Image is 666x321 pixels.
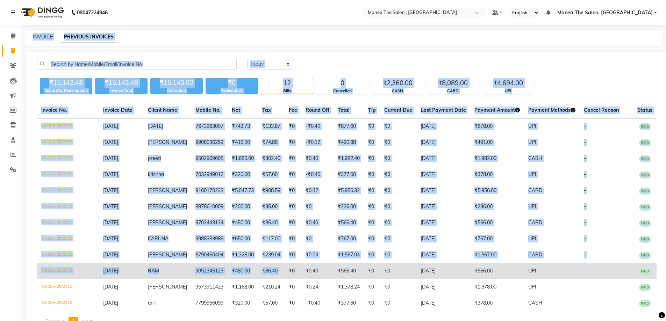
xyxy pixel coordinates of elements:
td: V/2025-26/2312 [37,295,99,311]
td: ₹0 [301,199,334,215]
td: ₹0 [301,231,334,247]
span: Current Due [384,107,412,113]
td: ₹0 [380,295,416,311]
td: ₹1,328.00 [228,247,258,263]
div: Invoice Total [95,88,148,94]
td: ₹767.00 [334,231,364,247]
a: PREVIOUS INVOICES [61,31,116,43]
td: ₹0 [364,167,380,183]
span: UPI [528,123,536,129]
td: ₹1,567.04 [334,247,364,263]
td: ₹743.73 [228,118,258,135]
div: CASH [372,88,423,94]
span: - [584,139,586,145]
div: Value (Ex. Redemption) [40,88,92,94]
div: Collection [150,88,203,94]
td: ₹0 [285,231,301,247]
span: RAM [148,268,159,274]
td: V/2025-26/2314 [37,263,99,279]
span: Last Payment Date [421,107,466,113]
span: [DATE] [103,284,118,290]
div: UPI [482,88,534,94]
td: ₹86.40 [258,215,285,231]
td: 9703443134 [191,215,228,231]
td: ₹5,047.73 [228,183,258,199]
td: ₹491.00 [470,134,524,151]
span: PAID [639,172,651,178]
td: 7032949012 [191,167,228,183]
span: Mobile No. [195,107,221,113]
td: ₹0 [380,151,416,167]
td: [DATE] [416,231,470,247]
td: V/2025-26/2319 [37,183,99,199]
span: Invoice No. [41,107,67,113]
div: 0 [316,78,368,88]
td: ₹239.04 [258,247,285,263]
span: PAID [639,188,651,195]
td: ₹0 [285,183,301,199]
span: [DATE] [103,203,118,210]
td: ₹320.00 [228,295,258,311]
div: ₹15,143.48 [40,78,92,88]
td: ₹236.00 [334,199,364,215]
span: PAID [639,252,651,259]
td: ₹57.60 [258,295,285,311]
td: ₹378.00 [470,167,524,183]
span: [DATE] [103,300,118,306]
span: - [584,235,586,242]
td: ₹5,956.00 [470,183,524,199]
td: ₹0 [285,279,301,295]
td: ₹0 [380,279,416,295]
span: [PERSON_NAME] [148,219,187,226]
td: ₹200.00 [228,199,258,215]
td: ₹86.40 [258,263,285,279]
td: ₹377.60 [334,295,364,311]
td: ₹0 [285,199,301,215]
td: ₹0 [364,279,380,295]
span: Status [637,107,652,113]
span: CARD [528,251,542,258]
span: [PERSON_NAME] [148,251,187,258]
span: Cancel Reason [584,107,619,113]
span: - [584,300,586,306]
td: ₹878.00 [470,118,524,135]
td: ₹0 [364,118,380,135]
div: 12 [261,78,313,88]
td: ₹74.88 [258,134,285,151]
td: [DATE] [416,151,470,167]
td: -₹0.12 [301,134,334,151]
span: UPI [528,268,536,274]
span: - [584,155,586,161]
span: UPI [528,139,536,145]
a: INVOICE [33,34,53,40]
td: ₹133.87 [258,118,285,135]
td: ₹0 [380,118,416,135]
span: PAID [639,139,651,146]
td: ₹1,378.00 [470,279,524,295]
td: ₹0 [380,263,416,279]
td: ₹0 [364,151,380,167]
span: [PERSON_NAME] [148,284,187,290]
span: - [584,171,586,177]
span: [DATE] [103,139,118,145]
td: ₹767.00 [470,231,524,247]
td: ₹1,982.00 [470,151,524,167]
span: [DATE] [148,123,163,129]
td: ₹0 [285,134,301,151]
span: Total [338,107,350,113]
td: [DATE] [416,199,470,215]
input: Search by Name/Mobile/Email/Invoice No [37,59,237,70]
td: V/2025-26/2321 [37,151,99,167]
td: ₹908.59 [258,183,285,199]
td: ₹0 [380,199,416,215]
span: [DATE] [103,235,118,242]
span: [DATE] [103,251,118,258]
div: Bills [261,88,313,94]
div: ₹15,143.00 [150,78,203,88]
td: 8790460404 [191,247,228,263]
td: ₹302.40 [258,151,285,167]
td: ₹5,956.32 [334,183,364,199]
td: V/2025-26/2317 [37,215,99,231]
td: [DATE] [416,134,470,151]
td: ₹0 [380,247,416,263]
